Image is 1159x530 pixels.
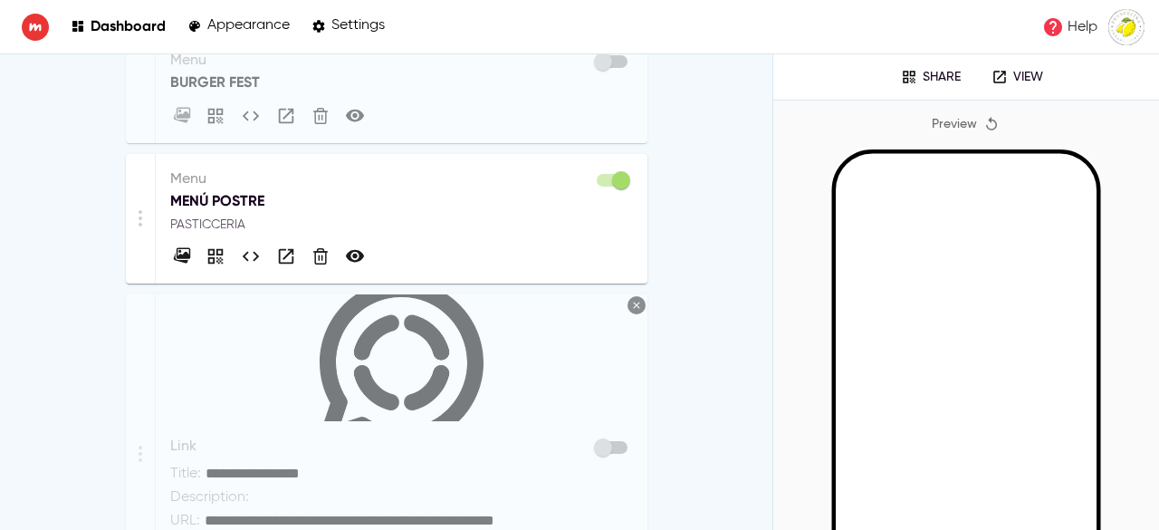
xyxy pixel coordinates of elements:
button: View [273,103,299,129]
button: Share [888,63,973,91]
p: BURGER FEST [170,72,633,93]
p: Settings [331,17,385,34]
button: Share [203,244,228,269]
p: Menu [170,50,633,72]
a: View [979,63,1056,91]
p: Link [170,436,633,458]
p: Description : [170,487,249,508]
p: View [1013,70,1043,85]
p: PASTICCERIA [170,216,633,234]
p: Menu [170,169,633,190]
button: Remove Image [627,296,646,314]
p: Dashboard [91,17,166,34]
button: View [273,244,299,269]
p: Help [1068,16,1097,38]
a: Dashboard [71,14,166,39]
a: Help [1037,11,1103,43]
button: Make Private [342,103,368,129]
button: Make Private [342,244,368,269]
p: MENÚ POSTRE [170,190,633,212]
button: Embedded code [238,244,263,269]
p: Share [923,70,961,85]
button: Embedded code [238,103,263,129]
img: images%2FGbfSLp7HEJWbuk3OjRtVOsxXnqv1%2Fuser.png [1108,9,1145,45]
a: Appearance [187,14,290,39]
a: Settings [311,14,385,39]
p: Title : [170,463,201,485]
button: Share [203,103,228,129]
button: Delete Menu [309,104,332,128]
button: Delete Menu [309,245,332,268]
p: Appearance [207,17,290,34]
